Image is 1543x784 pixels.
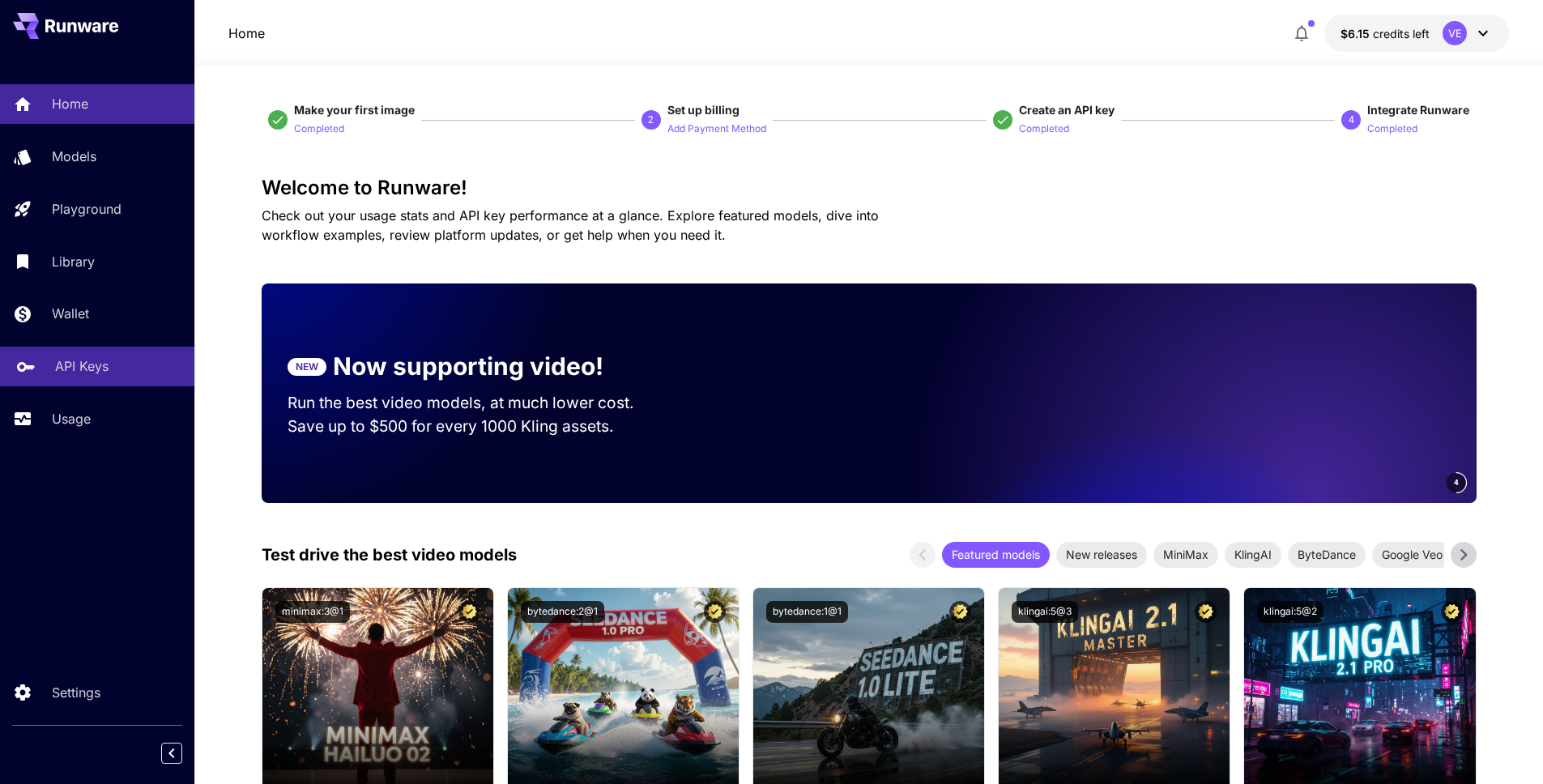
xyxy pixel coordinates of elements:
button: Certified Model – Vetted for best performance and includes a commercial license. [458,601,480,623]
span: Make your first image [294,103,415,117]
p: Wallet [52,304,89,323]
button: Collapse sidebar [161,743,182,764]
button: Completed [294,118,344,138]
div: New releases [1056,542,1147,568]
span: Create an API key [1019,103,1115,117]
span: Featured models [942,546,1050,563]
button: Completed [1367,118,1417,138]
div: Featured models [942,542,1050,568]
span: $6.15 [1341,27,1373,40]
p: Playground [52,199,121,219]
p: 2 [648,113,654,127]
button: Certified Model – Vetted for best performance and includes a commercial license. [1195,601,1217,623]
p: NEW [296,360,318,374]
span: Check out your usage stats and API key performance at a glance. Explore featured models, dive int... [262,207,879,243]
span: New releases [1056,546,1147,563]
div: MiniMax [1153,542,1218,568]
div: KlingAI [1225,542,1281,568]
span: ByteDance [1288,546,1366,563]
p: Usage [52,409,91,428]
nav: breadcrumb [228,23,265,43]
a: Home [228,23,265,43]
span: 4 [1454,476,1459,488]
button: klingai:5@3 [1012,601,1078,623]
p: Completed [1019,121,1069,137]
div: Collapse sidebar [173,739,194,768]
p: Home [52,94,88,113]
button: bytedance:1@1 [766,601,848,623]
div: Google Veo [1372,542,1452,568]
p: Settings [52,683,100,702]
button: bytedance:2@1 [521,601,604,623]
button: $6.1495VE [1324,15,1509,52]
p: Save up to $500 for every 1000 Kling assets. [288,415,665,438]
button: minimax:3@1 [275,601,350,623]
span: Google Veo [1372,546,1452,563]
p: Library [52,252,95,271]
p: API Keys [55,356,109,376]
button: Certified Model – Vetted for best performance and includes a commercial license. [1441,601,1463,623]
button: Certified Model – Vetted for best performance and includes a commercial license. [704,601,726,623]
div: ByteDance [1288,542,1366,568]
span: credits left [1373,27,1430,40]
p: Now supporting video! [333,348,603,385]
span: Integrate Runware [1367,103,1469,117]
p: Add Payment Method [667,121,766,137]
h3: Welcome to Runware! [262,177,1477,199]
button: Completed [1019,118,1069,138]
p: Models [52,147,96,166]
p: 4 [1349,113,1354,127]
div: $6.1495 [1341,25,1430,42]
p: Run the best video models, at much lower cost. [288,391,665,415]
button: Add Payment Method [667,118,766,138]
button: klingai:5@2 [1257,601,1323,623]
span: MiniMax [1153,546,1218,563]
span: KlingAI [1225,546,1281,563]
div: VE [1443,21,1467,45]
p: Completed [294,121,344,137]
button: Certified Model – Vetted for best performance and includes a commercial license. [949,601,971,623]
span: Set up billing [667,103,740,117]
p: Completed [1367,121,1417,137]
p: Test drive the best video models [262,543,517,567]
